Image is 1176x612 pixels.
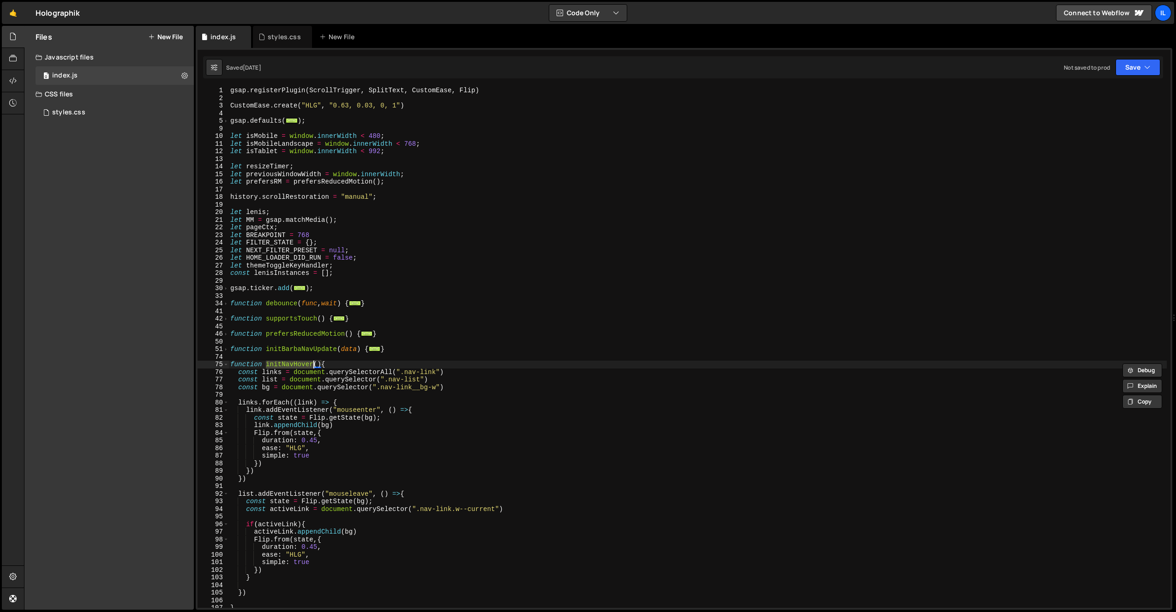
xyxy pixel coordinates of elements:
[198,498,229,505] div: 93
[198,437,229,445] div: 85
[198,368,229,376] div: 76
[2,2,24,24] a: 🤙
[198,262,229,270] div: 27
[549,5,627,21] button: Code Only
[198,475,229,483] div: 90
[268,32,301,42] div: styles.css
[148,33,183,41] button: New File
[210,32,236,42] div: index.js
[198,269,229,277] div: 28
[198,239,229,247] div: 24
[198,384,229,392] div: 78
[198,452,229,460] div: 87
[198,292,229,300] div: 33
[198,406,229,414] div: 81
[198,604,229,612] div: 107
[198,574,229,582] div: 103
[52,71,78,80] div: index.js
[319,32,358,42] div: New File
[349,301,361,306] span: ...
[198,429,229,437] div: 84
[198,125,229,133] div: 9
[198,308,229,315] div: 41
[198,117,229,125] div: 5
[198,566,229,574] div: 102
[1056,5,1152,21] a: Connect to Webflow
[198,315,229,323] div: 42
[1122,379,1162,393] button: Explain
[1116,59,1160,76] button: Save
[198,232,229,239] div: 23
[198,186,229,194] div: 17
[198,216,229,224] div: 21
[198,490,229,498] div: 92
[369,346,381,351] span: ...
[198,132,229,140] div: 10
[198,505,229,513] div: 94
[198,330,229,338] div: 46
[198,422,229,429] div: 83
[198,323,229,331] div: 45
[333,316,345,321] span: ...
[198,536,229,544] div: 98
[198,285,229,292] div: 30
[36,66,194,85] div: 16234/43719.js
[294,285,306,291] span: ...
[24,48,194,66] div: Javascript files
[198,345,229,353] div: 51
[198,163,229,171] div: 14
[198,353,229,361] div: 74
[198,482,229,490] div: 91
[286,118,298,123] span: ...
[198,193,229,201] div: 18
[198,543,229,551] div: 99
[198,95,229,102] div: 2
[198,277,229,285] div: 29
[198,148,229,155] div: 12
[198,361,229,368] div: 75
[1122,363,1162,377] button: Debug
[198,155,229,163] div: 13
[198,559,229,566] div: 101
[1064,64,1110,71] div: Not saved to prod
[198,87,229,95] div: 1
[198,513,229,521] div: 95
[198,102,229,110] div: 3
[198,300,229,308] div: 34
[226,64,261,71] div: Saved
[198,140,229,148] div: 11
[198,528,229,536] div: 97
[198,224,229,232] div: 22
[1155,5,1171,21] a: Il
[198,171,229,178] div: 15
[198,254,229,262] div: 26
[361,331,373,336] span: ...
[198,445,229,452] div: 86
[198,208,229,216] div: 20
[198,551,229,559] div: 100
[198,247,229,255] div: 25
[198,399,229,407] div: 80
[198,521,229,529] div: 96
[198,467,229,475] div: 89
[198,338,229,346] div: 50
[36,103,194,122] div: 16234/46505.css
[198,110,229,118] div: 4
[43,73,49,80] span: 0
[198,460,229,468] div: 88
[52,108,85,117] div: styles.css
[24,85,194,103] div: CSS files
[198,201,229,209] div: 19
[198,414,229,422] div: 82
[198,178,229,186] div: 16
[36,7,80,18] div: Holographik
[243,64,261,71] div: [DATE]
[36,32,52,42] h2: Files
[198,589,229,597] div: 105
[198,597,229,605] div: 106
[198,376,229,384] div: 77
[198,582,229,589] div: 104
[198,391,229,399] div: 79
[1122,395,1162,409] button: Copy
